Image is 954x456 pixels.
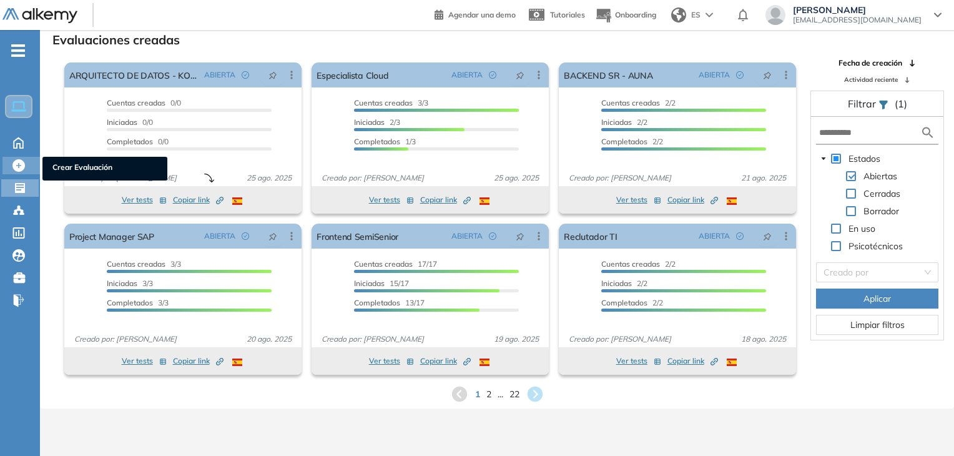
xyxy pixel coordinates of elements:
[601,259,676,269] span: 2/2
[667,192,718,207] button: Copiar link
[486,388,491,401] span: 2
[616,192,661,207] button: Ver tests
[816,315,938,335] button: Limpiar filtros
[173,194,224,206] span: Copiar link
[564,334,676,345] span: Creado por: [PERSON_NAME]
[107,98,165,107] span: Cuentas creadas
[11,49,25,52] i: -
[317,334,429,345] span: Creado por: [PERSON_NAME]
[475,388,480,401] span: 1
[564,172,676,184] span: Creado por: [PERSON_NAME]
[354,259,437,269] span: 17/17
[354,98,413,107] span: Cuentas creadas
[516,231,524,241] span: pushpin
[564,62,652,87] a: BACKEND SR - AUNA
[615,10,656,19] span: Onboarding
[861,186,903,201] span: Cerradas
[317,172,429,184] span: Creado por: [PERSON_NAME]
[354,98,428,107] span: 3/3
[861,204,902,219] span: Borrador
[699,230,730,242] span: ABIERTA
[838,57,902,69] span: Fecha de creación
[354,117,400,127] span: 2/3
[354,298,425,307] span: 13/17
[667,354,718,369] button: Copiar link
[699,69,730,81] span: ABIERTA
[920,125,935,141] img: search icon
[107,137,169,146] span: 0/0
[564,224,617,249] a: Reclutador TI
[259,226,287,246] button: pushpin
[848,97,878,110] span: Filtrar
[232,359,242,366] img: ESP
[844,75,898,84] span: Actividad reciente
[736,232,744,240] span: check-circle
[451,230,483,242] span: ABIERTA
[489,71,496,79] span: check-circle
[107,279,137,288] span: Iniciadas
[489,232,496,240] span: check-circle
[204,230,235,242] span: ABIERTA
[595,2,656,29] button: Onboarding
[479,197,489,205] img: ESP
[763,231,772,241] span: pushpin
[736,71,744,79] span: check-circle
[601,98,676,107] span: 2/2
[671,7,686,22] img: world
[107,279,153,288] span: 3/3
[451,69,483,81] span: ABIERTA
[69,334,182,345] span: Creado por: [PERSON_NAME]
[601,279,647,288] span: 2/2
[506,226,534,246] button: pushpin
[242,71,249,79] span: check-circle
[107,137,153,146] span: Completados
[863,206,899,217] span: Borrador
[706,12,713,17] img: arrow
[667,355,718,367] span: Copiar link
[727,359,737,366] img: ESP
[52,162,157,176] span: Crear Evaluación
[727,197,737,205] img: ESP
[317,224,398,249] a: Frontend SemiSenior
[107,259,181,269] span: 3/3
[448,10,516,19] span: Agendar una demo
[354,137,416,146] span: 1/3
[754,226,781,246] button: pushpin
[848,153,880,164] span: Estados
[616,354,661,369] button: Ver tests
[601,279,632,288] span: Iniciadas
[848,240,903,252] span: Psicotécnicos
[317,62,388,87] a: Especialista Cloud
[420,354,471,369] button: Copiar link
[354,259,413,269] span: Cuentas creadas
[107,298,169,307] span: 3/3
[354,298,400,307] span: Completados
[2,8,77,24] img: Logo
[107,117,137,127] span: Iniciadas
[107,117,153,127] span: 0/0
[354,117,385,127] span: Iniciadas
[506,65,534,85] button: pushpin
[122,354,167,369] button: Ver tests
[846,151,883,166] span: Estados
[69,62,199,87] a: ARQUITECTO DE DATOS - KOMATZU
[242,172,297,184] span: 25 ago. 2025
[516,70,524,80] span: pushpin
[601,298,647,307] span: Completados
[895,96,907,111] span: (1)
[107,259,165,269] span: Cuentas creadas
[793,15,922,25] span: [EMAIL_ADDRESS][DOMAIN_NAME]
[69,224,154,249] a: Project Manager SAP
[122,192,167,207] button: Ver tests
[498,388,503,401] span: ...
[204,69,235,81] span: ABIERTA
[173,355,224,367] span: Copiar link
[420,355,471,367] span: Copiar link
[369,192,414,207] button: Ver tests
[489,172,544,184] span: 25 ago. 2025
[489,334,544,345] span: 19 ago. 2025
[691,9,701,21] span: ES
[268,231,277,241] span: pushpin
[816,289,938,309] button: Aplicar
[601,117,647,127] span: 2/2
